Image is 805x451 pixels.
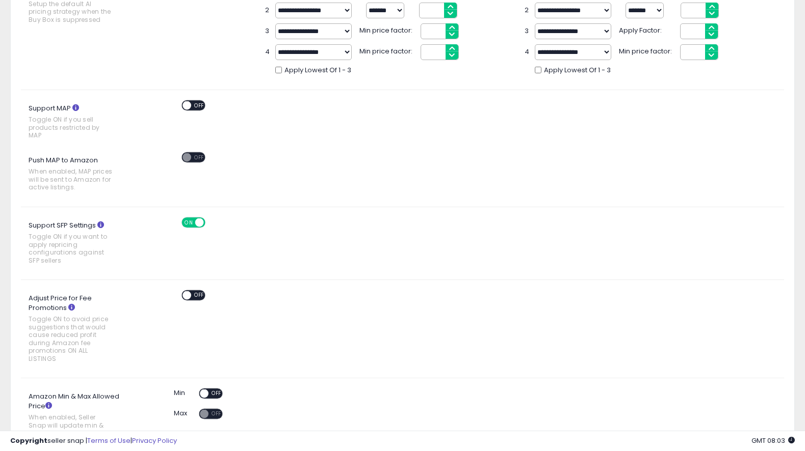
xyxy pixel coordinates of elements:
span: 3 [525,26,530,36]
span: OFF [203,218,220,227]
span: 4 [525,47,530,57]
label: Support MAP [21,100,136,145]
span: Toggle ON if you sell products restricted by MAP [29,116,113,139]
label: Adjust Price for Fee Promotions [21,290,136,368]
a: Privacy Policy [132,436,177,445]
span: ON [183,218,195,227]
span: 2 [525,6,530,15]
span: Toggle ON to avoid price suggestions that would cause reduced profit during Amazon fee promotions... [29,315,113,362]
span: OFF [209,410,225,418]
label: Min [174,388,183,398]
span: OFF [191,153,207,161]
span: Apply Lowest Of 1 - 3 [544,66,611,75]
label: Amazon Min & Max Allowed Price [21,388,136,450]
span: Toggle ON if you want to apply repricing configurations against SFP sellers [29,233,113,264]
span: 2 [265,6,270,15]
strong: Copyright [10,436,47,445]
span: 4 [265,47,270,57]
span: When enabled, Seller Snap will update min & max values in Seller Central for active listings. [29,413,113,445]
span: When enabled, MAP prices will be sent to Amazon for active listings. [29,167,113,191]
span: OFF [191,291,207,300]
span: Apply Lowest Of 1 - 3 [284,66,351,75]
div: seller snap | | [10,436,177,446]
span: 2025-08-14 08:03 GMT [751,436,795,445]
span: OFF [191,101,207,109]
a: Terms of Use [87,436,131,445]
label: Max [174,409,183,418]
label: Push MAP to Amazon [21,152,136,196]
span: 3 [265,26,270,36]
span: Min price factor: [619,44,675,57]
span: Min price factor: [359,23,416,36]
span: OFF [209,389,225,398]
label: Support SFP Settings [21,217,136,269]
span: Min price factor: [359,44,416,57]
span: Apply Factor: [619,23,675,36]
